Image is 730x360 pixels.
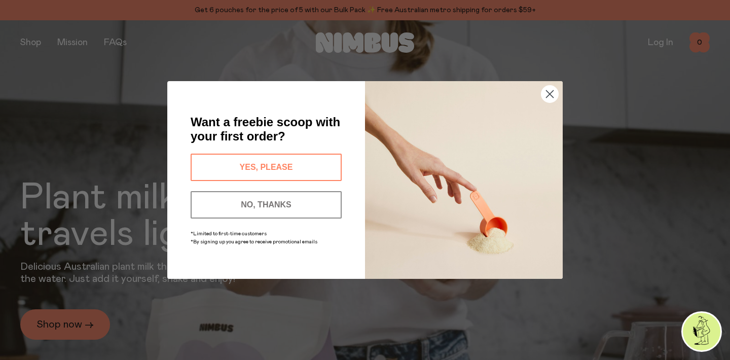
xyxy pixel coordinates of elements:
[191,154,342,181] button: YES, PLEASE
[683,313,720,350] img: agent
[191,115,340,143] span: Want a freebie scoop with your first order?
[191,191,342,219] button: NO, THANKS
[541,85,559,103] button: Close dialog
[365,81,563,279] img: c0d45117-8e62-4a02-9742-374a5db49d45.jpeg
[191,231,267,236] span: *Limited to first-time customers
[191,239,317,244] span: *By signing up you agree to receive promotional emails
